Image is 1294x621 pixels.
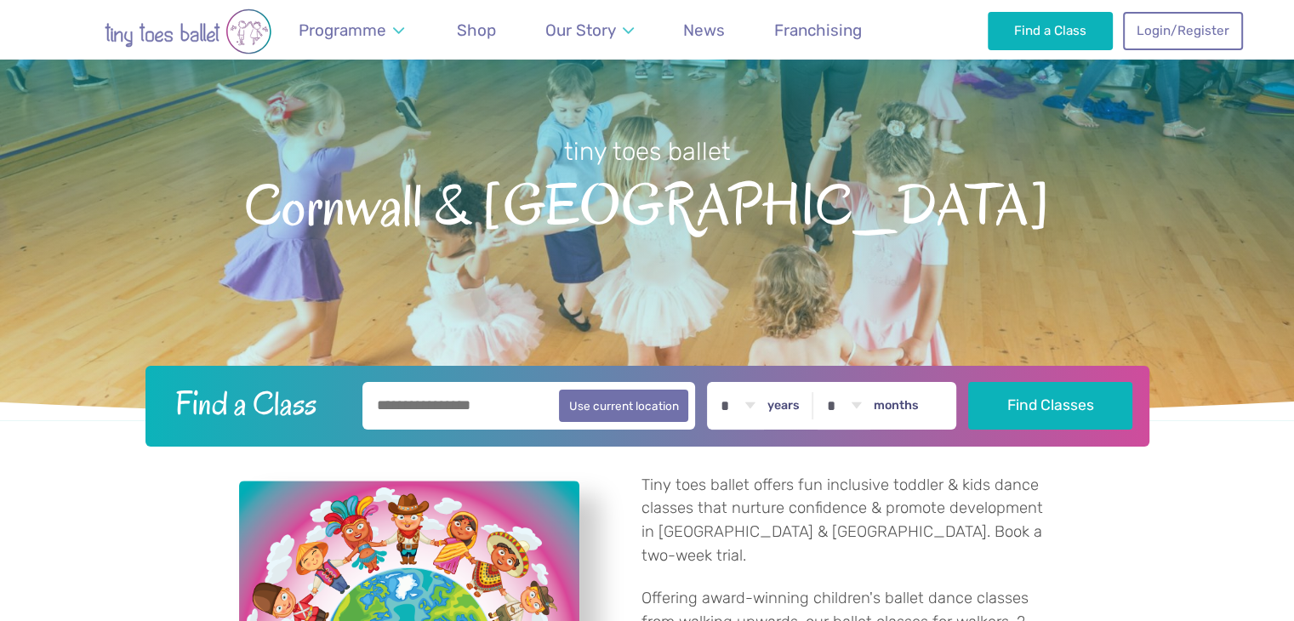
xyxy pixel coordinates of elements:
p: Tiny toes ballet offers fun inclusive toddler & kids dance classes that nurture confidence & prom... [641,474,1056,567]
a: Shop [449,10,504,50]
h2: Find a Class [162,382,351,424]
span: Our Story [545,20,616,40]
a: News [676,10,733,50]
a: Franchising [767,10,870,50]
a: Programme [291,10,413,50]
span: Franchising [774,20,862,40]
button: Use current location [559,390,689,422]
span: Cornwall & [GEOGRAPHIC_DATA] [30,168,1264,237]
span: News [683,20,725,40]
label: years [767,398,800,413]
label: months [874,398,919,413]
small: tiny toes ballet [564,137,731,166]
a: Find a Class [988,12,1113,49]
span: Programme [299,20,386,40]
img: tiny toes ballet [52,9,324,54]
a: Our Story [537,10,641,50]
button: Find Classes [968,382,1132,430]
span: Shop [457,20,496,40]
a: Login/Register [1123,12,1242,49]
